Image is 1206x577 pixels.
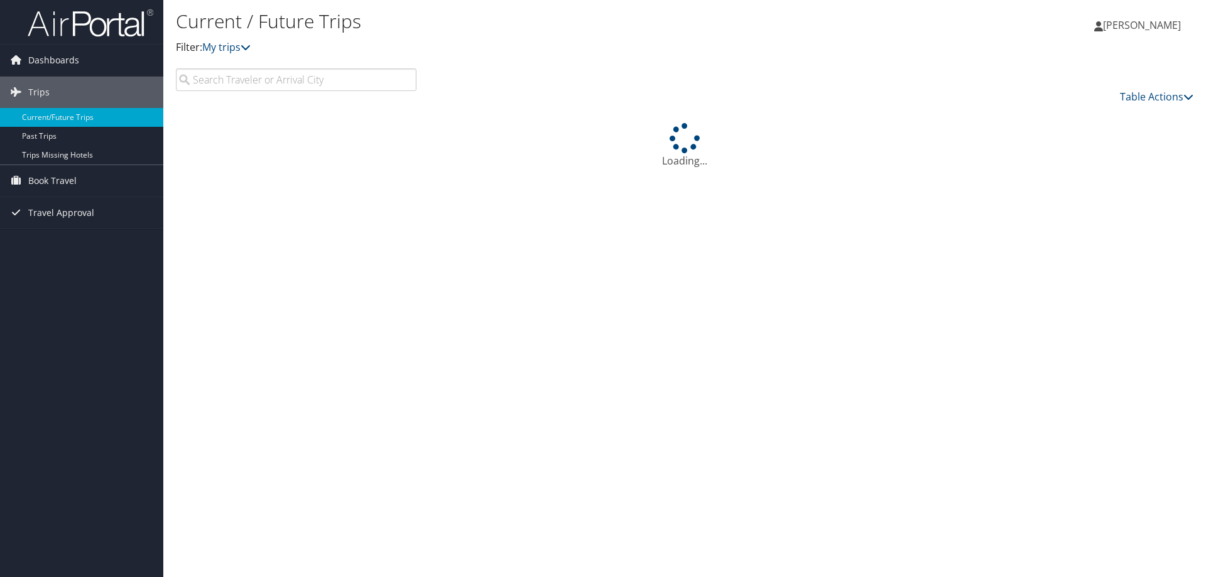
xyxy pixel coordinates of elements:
h1: Current / Future Trips [176,8,854,35]
a: [PERSON_NAME] [1094,6,1193,44]
span: Dashboards [28,45,79,76]
p: Filter: [176,40,854,56]
a: Table Actions [1120,90,1193,104]
span: Book Travel [28,165,77,197]
input: Search Traveler or Arrival City [176,68,416,91]
span: Travel Approval [28,197,94,229]
div: Loading... [176,123,1193,168]
img: airportal-logo.png [28,8,153,38]
a: My trips [202,40,251,54]
span: Trips [28,77,50,108]
span: [PERSON_NAME] [1103,18,1181,32]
